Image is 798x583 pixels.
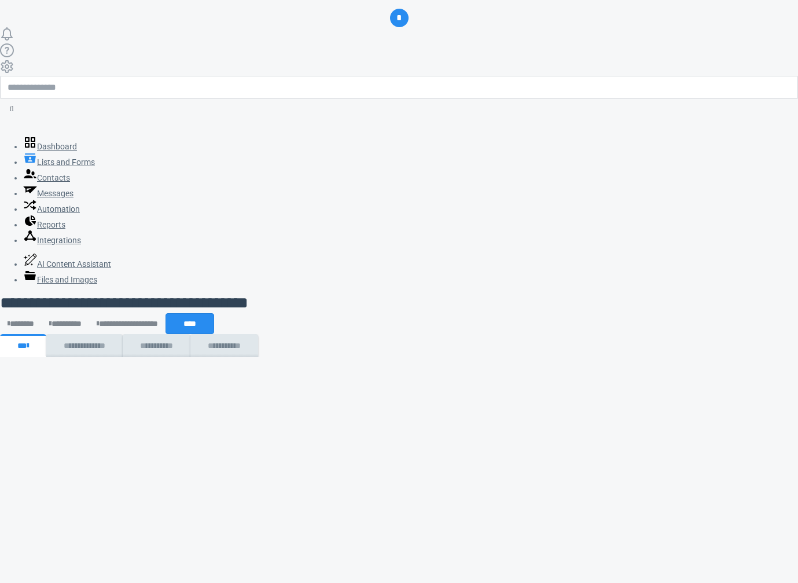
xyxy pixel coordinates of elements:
span: Files and Images [37,275,97,284]
a: Messages [23,189,73,198]
a: Lists and Forms [23,157,95,167]
a: Dashboard [23,142,77,151]
a: Integrations [23,236,81,245]
a: Reports [23,220,65,229]
span: Lists and Forms [37,157,95,167]
span: Dashboard [37,142,77,151]
a: Files and Images [23,275,97,284]
a: AI Content Assistant [23,259,111,269]
span: AI Content Assistant [37,259,111,269]
span: Contacts [37,173,70,182]
span: Reports [37,220,65,229]
span: Integrations [37,236,81,245]
a: Automation [23,204,80,214]
span: Messages [37,189,73,198]
span: Automation [37,204,80,214]
a: Contacts [23,173,70,182]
